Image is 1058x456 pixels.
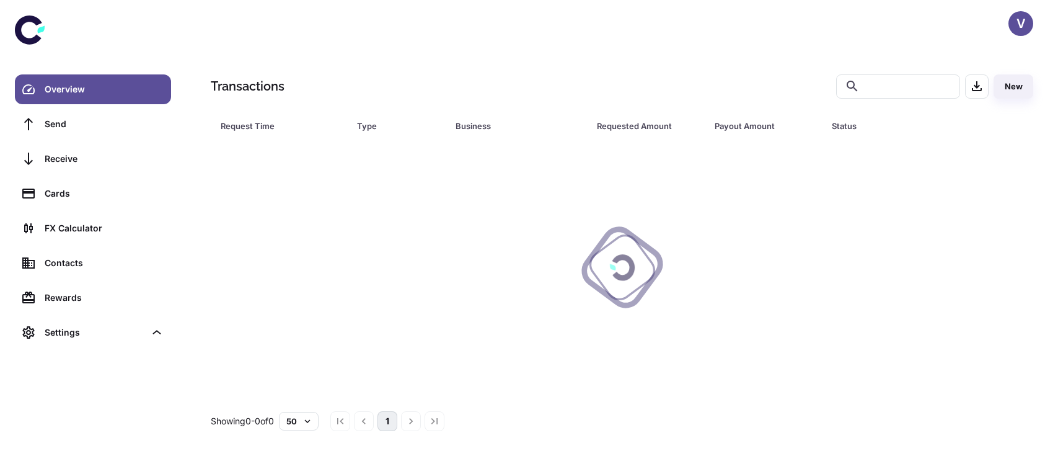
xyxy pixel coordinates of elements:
[357,117,441,135] span: Type
[45,256,164,270] div: Contacts
[45,187,164,200] div: Cards
[328,411,446,431] nav: pagination navigation
[832,117,966,135] div: Status
[45,291,164,305] div: Rewards
[597,117,700,135] span: Requested Amount
[211,414,274,428] p: Showing 0-0 of 0
[279,412,319,431] button: 50
[221,117,342,135] span: Request Time
[15,109,171,139] a: Send
[221,117,326,135] div: Request Time
[45,326,145,339] div: Settings
[715,117,818,135] span: Payout Amount
[15,74,171,104] a: Overview
[211,77,284,96] h1: Transactions
[15,179,171,208] a: Cards
[377,411,397,431] button: page 1
[15,213,171,243] a: FX Calculator
[15,144,171,174] a: Receive
[45,117,164,131] div: Send
[357,117,425,135] div: Type
[45,83,164,96] div: Overview
[45,152,164,166] div: Receive
[15,318,171,347] div: Settings
[45,221,164,235] div: FX Calculator
[597,117,684,135] div: Requested Amount
[715,117,801,135] div: Payout Amount
[1008,11,1033,36] button: V
[832,117,982,135] span: Status
[15,248,171,278] a: Contacts
[994,74,1033,99] button: New
[15,283,171,313] a: Rewards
